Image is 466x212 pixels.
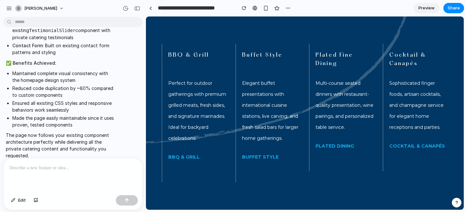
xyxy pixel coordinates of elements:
span: BBQ & Grill [22,36,63,42]
li: Reduced code duplication by ~80% compared to custom components [12,85,114,98]
button: Share [443,3,464,13]
span: [PERSON_NAME] [24,5,57,12]
p: BBQ & GRILL [22,135,81,146]
li: Maintained complete visual consistency with the homepage design system [12,70,114,84]
span: Buffet Style [96,36,137,42]
p: Elegant buffet presentations with international cuisine stations, live carving, and fresh salad b... [96,61,155,132]
li: : Built on existing contact form patterns and styling [12,42,114,56]
button: [PERSON_NAME] [13,3,67,14]
span: Cocktail & Canapés [243,36,280,50]
button: Edit [8,195,29,206]
p: Perfect for outdoor gatherings with premium grilled meats, fresh sides, and signature marinades. ... [22,61,81,132]
li: Ensured all existing CSS styles and responsive behaviors work seamlessly [12,100,114,113]
strong: Contact Form [12,43,43,48]
li: Made the page easily maintainable since it uses proven, tested components [12,115,114,128]
span: Preview [418,5,435,11]
p: The page now follows your existing component architecture perfectly while delivering all the priv... [6,132,114,159]
span: Share [448,5,460,11]
p: BUFFET STYLE [96,135,155,146]
p: COCKTAIL & CANAPÉS [243,124,302,135]
p: Multi-course seated dinners with restaurant-quality presentation, wine pairings, and personalized... [170,61,228,121]
strong: ✅ Benefits Achieved: [6,60,56,66]
p: Sophisticated finger foods, artisan cocktails, and champagne service for elegant home receptions ... [243,61,302,121]
code: TestimonialSlider [29,28,75,33]
p: PLATED DINING [170,124,228,135]
span: Edit [18,197,26,204]
a: Preview [414,3,439,13]
span: Plated Fine Dining [170,36,207,50]
li: : Uses existing component with private catering testimonials [12,20,114,41]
